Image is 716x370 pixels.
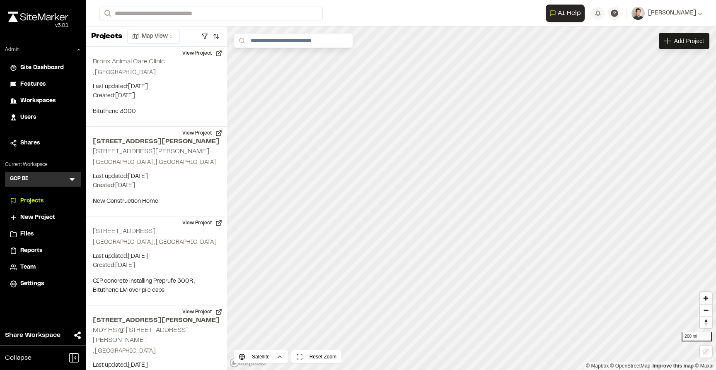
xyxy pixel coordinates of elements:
[177,127,227,140] button: View Project
[10,213,76,222] a: New Project
[700,292,712,304] button: Zoom in
[5,161,81,168] p: Current Workspace
[20,139,40,148] span: Shares
[5,46,19,53] p: Admin
[93,327,189,343] h2: MDY HS @ [STREET_ADDRESS][PERSON_NAME]
[20,80,46,89] span: Features
[8,22,68,29] div: Oh geez...please don't...
[230,358,266,368] a: Mapbox logo
[93,158,220,167] p: [GEOGRAPHIC_DATA], [GEOGRAPHIC_DATA]
[631,7,703,20] button: [PERSON_NAME]
[93,315,220,325] h2: [STREET_ADDRESS][PERSON_NAME]
[93,238,220,247] p: [GEOGRAPHIC_DATA], [GEOGRAPHIC_DATA]
[93,91,220,101] p: Created: [DATE]
[177,305,227,319] button: View Project
[546,5,588,22] div: Open AI Assistant
[10,175,29,183] h3: GCP BE
[93,252,220,261] p: Last updated: [DATE]
[648,9,696,18] span: [PERSON_NAME]
[700,316,712,328] button: Reset bearing to north
[10,279,76,288] a: Settings
[20,213,55,222] span: New Project
[20,197,44,206] span: Projects
[93,347,220,356] p: , [GEOGRAPHIC_DATA]
[177,47,227,60] button: View Project
[20,246,42,255] span: Reports
[93,361,220,370] p: Last updated: [DATE]
[91,31,122,42] p: Projects
[93,277,220,295] p: CIP concrete installing Preprufe 300R , Bituthene LM over pile caps
[93,68,220,77] p: , [GEOGRAPHIC_DATA]
[10,139,76,148] a: Shares
[20,279,44,288] span: Settings
[10,80,76,89] a: Features
[177,216,227,230] button: View Project
[20,113,36,122] span: Users
[10,63,76,72] a: Site Dashboard
[674,37,704,45] span: Add Project
[93,228,155,234] h2: [STREET_ADDRESS]
[10,230,76,239] a: Files
[8,12,68,22] img: rebrand.png
[291,350,341,363] button: Reset Zoom
[10,113,76,122] a: Users
[234,350,288,363] button: Satellite
[10,263,76,272] a: Team
[10,246,76,255] a: Reports
[93,59,165,65] h2: Bronx Animal Care Clinic
[20,230,34,239] span: Files
[93,107,220,116] p: Bituthene 3000
[10,96,76,106] a: Workspaces
[5,330,60,340] span: Share Workspace
[20,63,64,72] span: Site Dashboard
[558,8,581,18] span: AI Help
[546,5,585,22] button: Open AI Assistant
[99,7,114,20] button: Search
[20,96,56,106] span: Workspaces
[93,172,220,181] p: Last updated: [DATE]
[695,363,714,369] a: Maxar
[93,181,220,190] p: Created: [DATE]
[586,363,609,369] a: Mapbox
[93,82,220,91] p: Last updated: [DATE]
[93,261,220,270] p: Created: [DATE]
[631,7,645,20] img: User
[610,363,651,369] a: OpenStreetMap
[653,363,694,369] a: Map feedback
[20,263,36,272] span: Team
[93,197,220,206] p: New Construction Home
[93,137,220,147] h2: [STREET_ADDRESS][PERSON_NAME]
[700,346,712,358] button: Location not available
[10,197,76,206] a: Projects
[93,149,209,154] h2: [STREET_ADDRESS][PERSON_NAME]
[700,304,712,316] button: Zoom out
[682,332,712,341] div: 200 mi
[5,353,31,363] span: Collapse
[227,26,716,370] canvas: Map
